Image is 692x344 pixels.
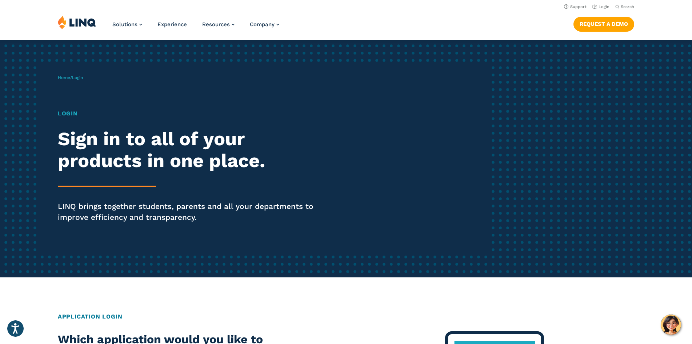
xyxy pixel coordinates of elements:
button: Hello, have a question? Let’s chat. [661,315,681,335]
a: Request a Demo [573,17,634,31]
nav: Primary Navigation [112,15,279,39]
a: Experience [157,21,187,28]
button: Open Search Bar [615,4,634,9]
h2: Application Login [58,312,635,321]
h1: Login [58,109,324,118]
nav: Button Navigation [573,15,634,31]
span: Company [250,21,275,28]
a: Resources [202,21,235,28]
a: Support [564,4,587,9]
a: Solutions [112,21,142,28]
a: Login [592,4,609,9]
h2: Sign in to all of your products in one place. [58,128,324,172]
span: Solutions [112,21,137,28]
p: LINQ brings together students, parents and all your departments to improve efficiency and transpa... [58,201,324,223]
span: / [58,75,83,80]
img: LINQ | K‑12 Software [58,15,96,29]
a: Company [250,21,279,28]
span: Resources [202,21,230,28]
a: Home [58,75,70,80]
span: Login [72,75,83,80]
span: Search [621,4,634,9]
